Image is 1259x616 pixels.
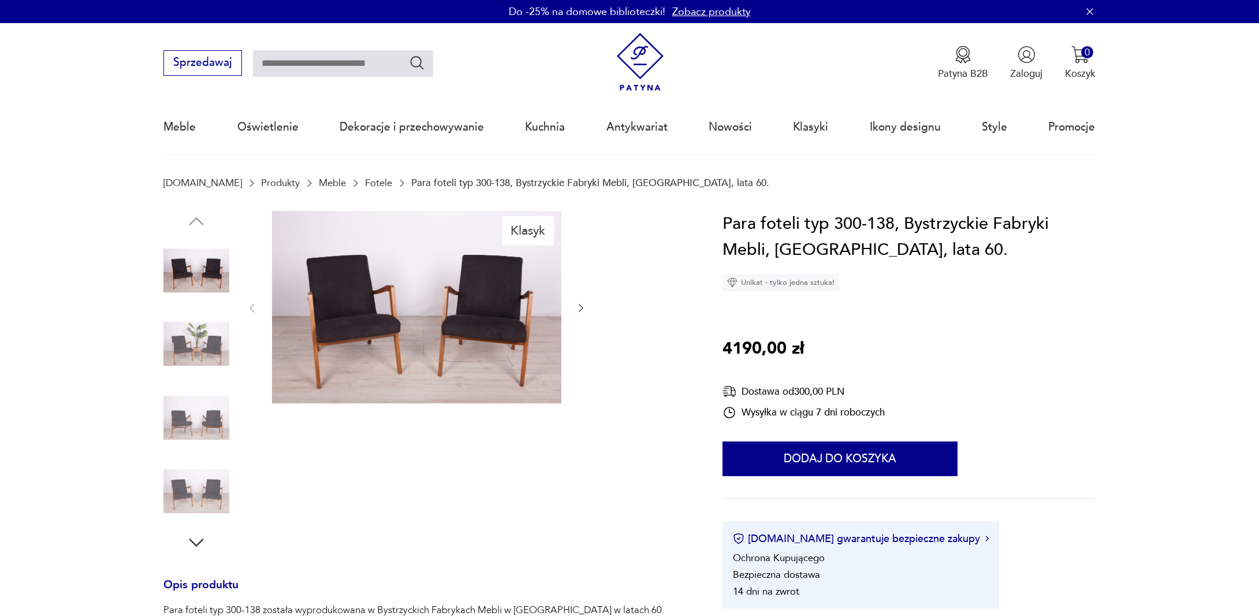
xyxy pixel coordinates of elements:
img: Zdjęcie produktu Para foteli typ 300-138, Bystrzyckie Fabryki Mebli, Polska, lata 60. [163,458,229,524]
div: Unikat - tylko jedna sztuka! [722,274,839,291]
a: Nowości [709,101,752,154]
a: Produkty [261,177,300,188]
img: Ikona koszyka [1071,46,1089,64]
a: Oświetlenie [237,101,299,154]
p: Koszyk [1065,67,1096,80]
a: [DOMAIN_NAME] [163,177,242,188]
a: Kuchnia [525,101,565,154]
button: Szukaj [409,54,426,71]
button: Zaloguj [1010,46,1042,80]
button: Sprzedawaj [163,50,241,76]
a: Style [982,101,1007,154]
h1: Para foteli typ 300-138, Bystrzyckie Fabryki Mebli, [GEOGRAPHIC_DATA], lata 60. [722,211,1095,264]
button: Dodaj do koszyka [722,441,958,476]
img: Ikonka użytkownika [1018,46,1035,64]
img: Zdjęcie produktu Para foteli typ 300-138, Bystrzyckie Fabryki Mebli, Polska, lata 60. [272,211,561,404]
div: Klasyk [502,216,554,245]
p: 4190,00 zł [722,336,804,362]
p: Para foteli typ 300-138, Bystrzyckie Fabryki Mebli, [GEOGRAPHIC_DATA], lata 60. [411,177,769,188]
li: Bezpieczna dostawa [733,568,820,581]
a: Antykwariat [606,101,668,154]
a: Ikony designu [870,101,941,154]
p: Do -25% na domowe biblioteczki! [509,5,665,19]
div: Wysyłka w ciągu 7 dni roboczych [722,406,885,420]
p: Patyna B2B [938,67,988,80]
button: [DOMAIN_NAME] gwarantuje bezpieczne zakupy [733,532,989,546]
li: 14 dni na zwrot [733,585,799,598]
a: Meble [163,101,196,154]
img: Ikona medalu [954,46,972,64]
a: Zobacz produkty [672,5,751,19]
div: Dostawa od 300,00 PLN [722,384,885,399]
a: Ikona medaluPatyna B2B [938,46,988,80]
img: Zdjęcie produktu Para foteli typ 300-138, Bystrzyckie Fabryki Mebli, Polska, lata 60. [163,238,229,303]
img: Zdjęcie produktu Para foteli typ 300-138, Bystrzyckie Fabryki Mebli, Polska, lata 60. [163,311,229,377]
img: Ikona certyfikatu [733,533,744,544]
a: Sprzedawaj [163,59,241,68]
a: Klasyki [793,101,828,154]
img: Ikona dostawy [722,384,736,399]
a: Dekoracje i przechowywanie [340,101,484,154]
img: Zdjęcie produktu Para foteli typ 300-138, Bystrzyckie Fabryki Mebli, Polska, lata 60. [163,385,229,451]
p: Zaloguj [1010,67,1042,80]
a: Fotele [365,177,392,188]
a: Promocje [1048,101,1095,154]
img: Ikona diamentu [727,277,737,288]
img: Ikona strzałki w prawo [985,536,989,541]
li: Ochrona Kupującego [733,551,825,565]
a: Meble [319,177,346,188]
h3: Opis produktu [163,581,689,604]
img: Patyna - sklep z meblami i dekoracjami vintage [611,33,669,91]
div: 0 [1081,46,1093,58]
button: Patyna B2B [938,46,988,80]
button: 0Koszyk [1065,46,1096,80]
